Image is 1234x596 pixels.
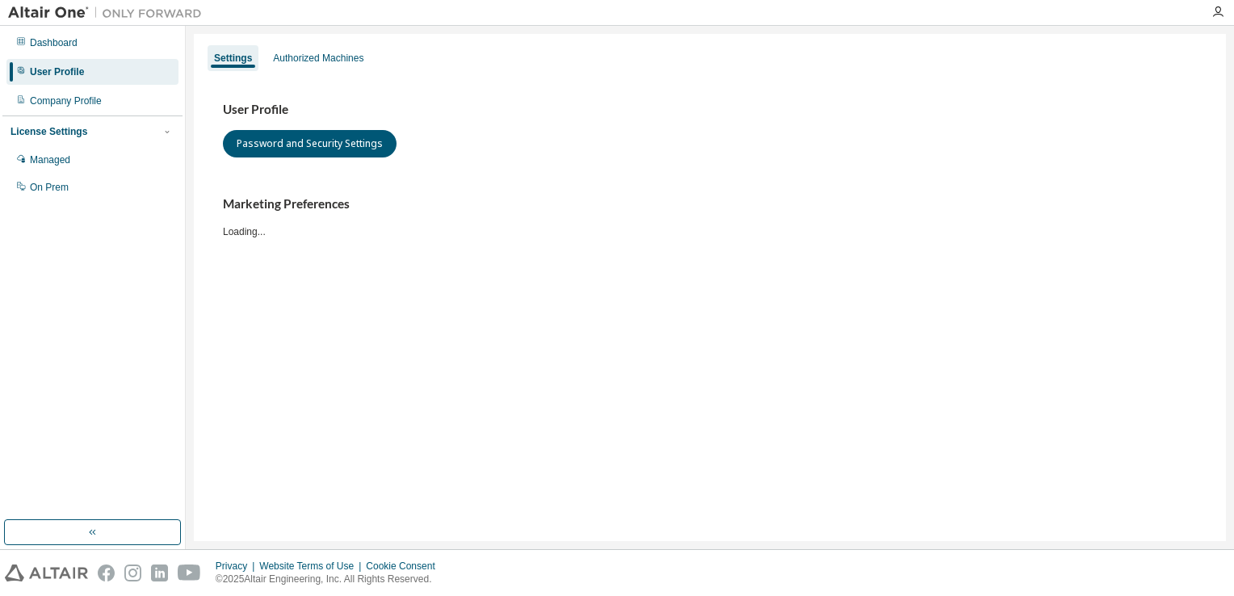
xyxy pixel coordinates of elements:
[5,565,88,581] img: altair_logo.svg
[30,65,84,78] div: User Profile
[178,565,201,581] img: youtube.svg
[273,52,363,65] div: Authorized Machines
[223,196,1197,237] div: Loading...
[30,94,102,107] div: Company Profile
[223,102,1197,118] h3: User Profile
[30,36,78,49] div: Dashboard
[259,560,366,573] div: Website Terms of Use
[366,560,444,573] div: Cookie Consent
[216,560,259,573] div: Privacy
[98,565,115,581] img: facebook.svg
[216,573,445,586] p: © 2025 Altair Engineering, Inc. All Rights Reserved.
[30,153,70,166] div: Managed
[214,52,252,65] div: Settings
[8,5,210,21] img: Altair One
[10,125,87,138] div: License Settings
[223,130,397,157] button: Password and Security Settings
[223,196,1197,212] h3: Marketing Preferences
[151,565,168,581] img: linkedin.svg
[30,181,69,194] div: On Prem
[124,565,141,581] img: instagram.svg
